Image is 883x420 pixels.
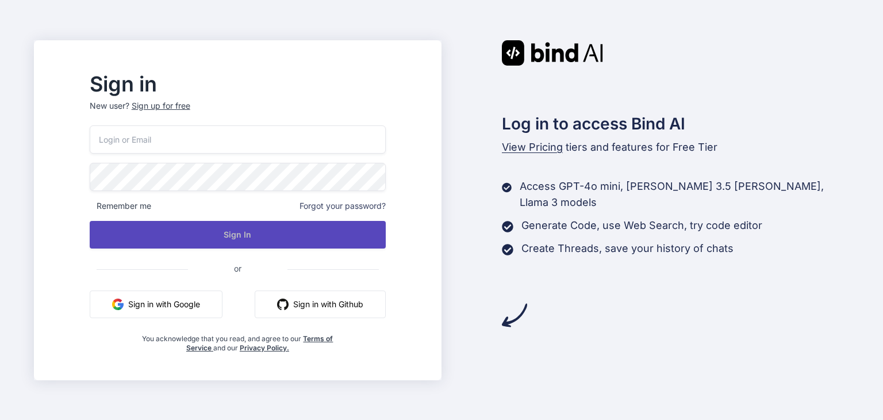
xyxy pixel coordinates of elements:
[139,327,337,353] div: You acknowledge that you read, and agree to our and our
[502,139,849,155] p: tiers and features for Free Tier
[132,100,190,112] div: Sign up for free
[90,125,386,154] input: Login or Email
[300,200,386,212] span: Forgot your password?
[186,334,333,352] a: Terms of Service
[277,299,289,310] img: github
[90,291,222,318] button: Sign in with Google
[112,299,124,310] img: google
[90,200,151,212] span: Remember me
[240,343,289,352] a: Privacy Policy.
[521,217,762,234] p: Generate Code, use Web Search, try code editor
[502,141,563,153] span: View Pricing
[90,75,386,93] h2: Sign in
[90,100,386,125] p: New user?
[90,221,386,249] button: Sign In
[502,40,603,66] img: Bind AI logo
[188,254,287,282] span: or
[521,240,734,257] p: Create Threads, save your history of chats
[502,112,849,136] h2: Log in to access Bind AI
[520,178,849,211] p: Access GPT-4o mini, [PERSON_NAME] 3.5 [PERSON_NAME], Llama 3 models
[502,303,527,328] img: arrow
[255,291,386,318] button: Sign in with Github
